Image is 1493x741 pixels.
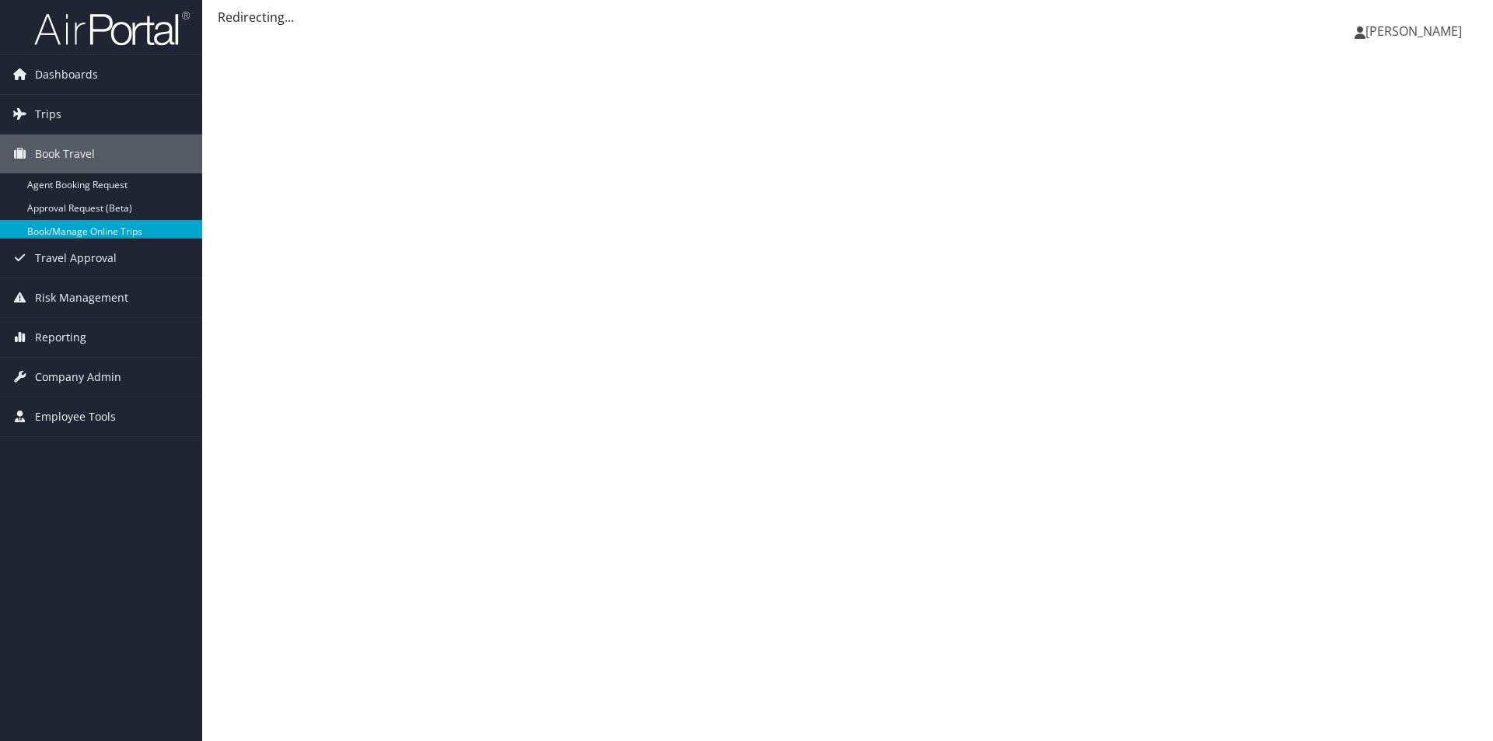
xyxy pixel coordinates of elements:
span: Risk Management [35,278,128,317]
span: Travel Approval [35,239,117,278]
span: Employee Tools [35,397,116,436]
img: airportal-logo.png [34,10,190,47]
span: Book Travel [35,135,95,173]
span: Reporting [35,318,86,357]
span: Dashboards [35,55,98,94]
span: Company Admin [35,358,121,397]
a: [PERSON_NAME] [1355,8,1477,54]
div: Redirecting... [218,8,1477,26]
span: Trips [35,95,61,134]
span: [PERSON_NAME] [1365,23,1462,40]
